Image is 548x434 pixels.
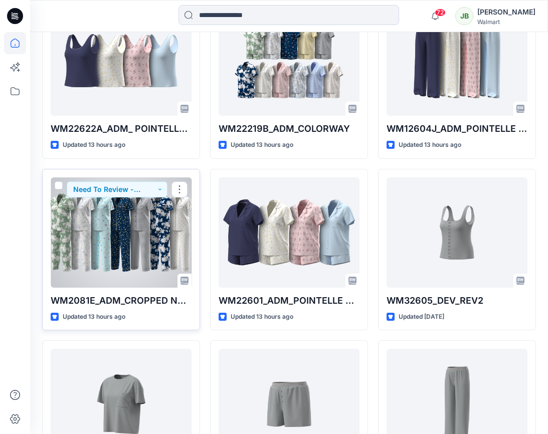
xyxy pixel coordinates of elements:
p: WM22219B_ADM_COLORWAY [219,122,359,136]
a: WM2081E_ADM_CROPPED NOTCH PJ SET w/ STRAIGHT HEM TOP_COLORWAY [51,177,192,288]
p: Updated 13 hours ago [231,140,293,150]
p: WM22622A_ADM_ POINTELLE TANK_COLORWAY [51,122,192,136]
p: Updated 13 hours ago [231,312,293,322]
p: WM22601_ADM_POINTELLE NOTCH SHORTIE_COLORWAY [219,294,359,308]
p: WM32605_DEV_REV2 [387,294,527,308]
div: Walmart [477,18,535,26]
p: Updated 13 hours ago [63,140,125,150]
p: Updated 13 hours ago [399,140,461,150]
a: WM32605_DEV_REV2 [387,177,527,288]
div: JB [455,7,473,25]
p: WM2081E_ADM_CROPPED NOTCH PJ SET w/ STRAIGHT HEM TOP_COLORWAY [51,294,192,308]
a: WM22219B_ADM_COLORWAY [219,6,359,116]
p: Updated [DATE] [399,312,444,322]
a: WM22601_ADM_POINTELLE NOTCH SHORTIE_COLORWAY [219,177,359,288]
p: Updated 13 hours ago [63,312,125,322]
span: 72 [435,9,446,17]
a: WM22622A_ADM_ POINTELLE TANK_COLORWAY [51,6,192,116]
p: WM12604J_ADM_POINTELLE PANT -FAUX FLY & BUTTONS + PICOT_COLORWAY [387,122,527,136]
a: WM12604J_ADM_POINTELLE PANT -FAUX FLY & BUTTONS + PICOT_COLORWAY [387,6,527,116]
div: [PERSON_NAME] [477,6,535,18]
